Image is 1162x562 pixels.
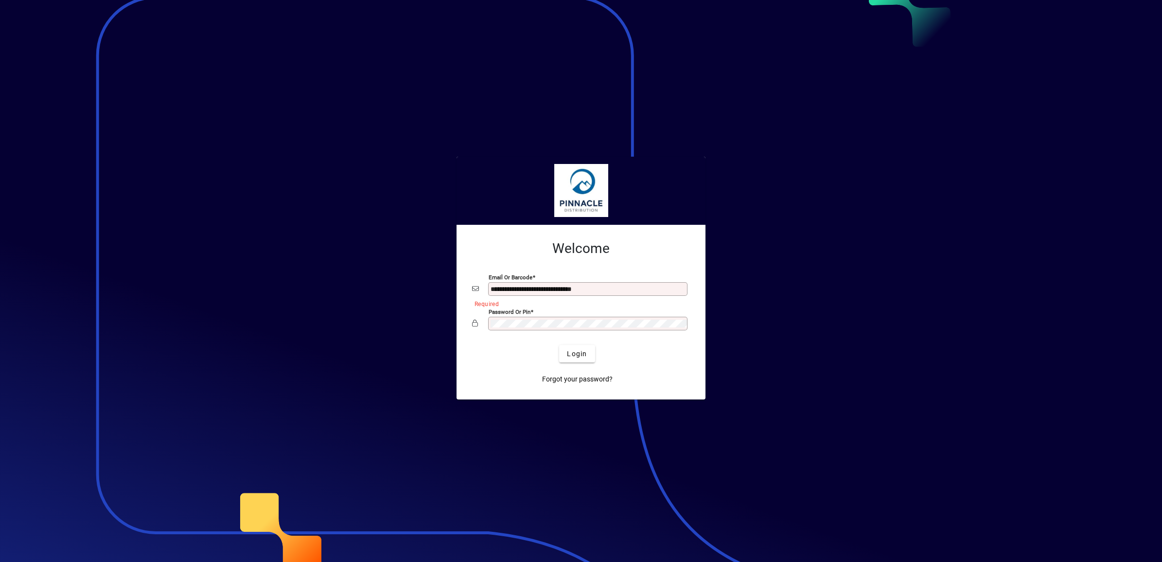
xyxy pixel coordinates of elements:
mat-error: Required [475,298,682,308]
mat-label: Password or Pin [489,308,530,315]
a: Forgot your password? [538,370,616,388]
button: Login [559,345,595,363]
span: Forgot your password? [542,374,613,384]
span: Login [567,349,587,359]
mat-label: Email or Barcode [489,274,532,281]
h2: Welcome [472,240,690,257]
